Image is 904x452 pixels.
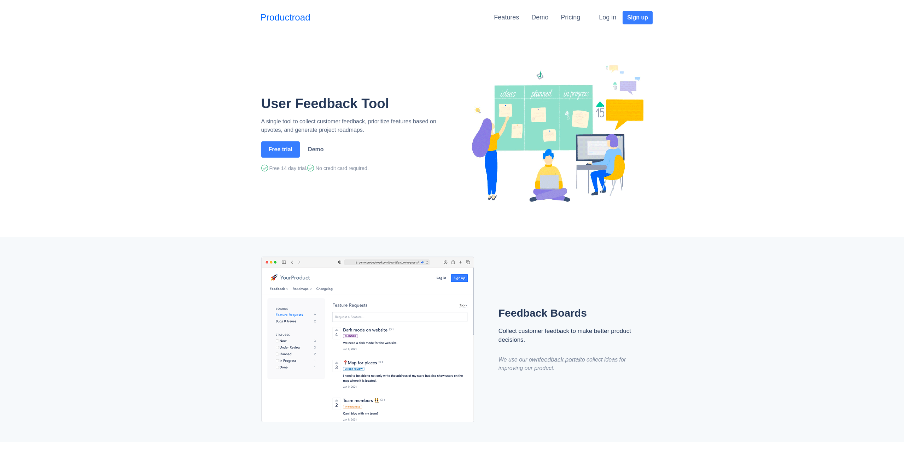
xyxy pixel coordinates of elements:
a: Features [494,14,519,21]
div: We use our own to collect ideas for improving our product. [498,355,636,373]
button: Free trial [261,141,300,158]
a: Pricing [561,14,580,21]
img: Productroad Feedback Board [261,257,474,422]
h2: Feedback Boards [498,307,636,319]
img: Productroad [463,62,645,206]
p: A single tool to collect customer feedback, prioritize features based on upvotes, and generate pr... [261,117,450,134]
a: Demo [531,14,548,21]
h1: User Feedback Tool [261,95,450,112]
button: Log in [594,10,621,25]
div: Collect customer feedback to make better product decisions. [498,327,636,345]
div: Free 14 day trial. No credit card required. [261,164,450,172]
a: feedback portal [539,356,580,363]
a: Demo [303,143,328,156]
a: Productroad [260,11,310,24]
button: Sign up [623,11,653,24]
